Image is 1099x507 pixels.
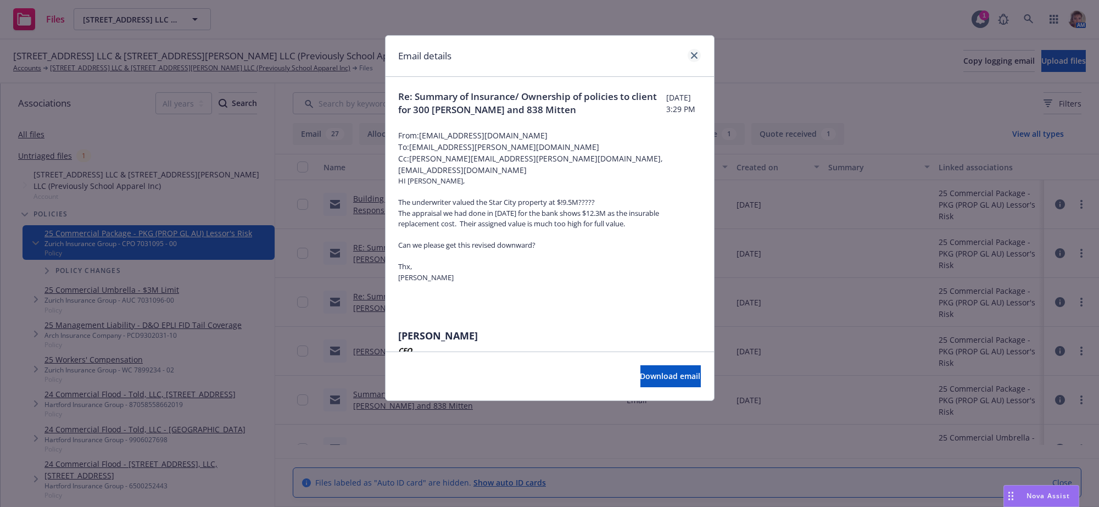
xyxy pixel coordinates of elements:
[399,176,701,187] div: HI [PERSON_NAME],
[399,130,701,141] span: From: [EMAIL_ADDRESS][DOMAIN_NAME]
[399,261,701,272] div: Thx,
[399,153,701,176] span: Cc: [PERSON_NAME][EMAIL_ADDRESS][PERSON_NAME][DOMAIN_NAME],[EMAIL_ADDRESS][DOMAIN_NAME]
[399,272,701,283] div: [PERSON_NAME]
[1027,491,1070,500] span: Nova Assist
[399,219,701,230] div: replacement cost. Their assigned value is much too high for full value.
[399,240,701,251] div: Can we please get this revised downward?
[1003,485,1079,507] button: Nova Assist
[1004,486,1018,506] div: Drag to move
[399,346,412,355] font: CFO
[640,371,701,381] span: Download email
[399,90,667,116] span: Re: Summary of Insurance/ Ownership of policies to client for 300 [PERSON_NAME] and 838 Mitten
[640,365,701,387] button: Download email
[399,197,701,208] div: The underwriter valued the Star City property at $!9.5M?????
[399,141,701,153] span: To: [EMAIL_ADDRESS][PERSON_NAME][DOMAIN_NAME]
[399,329,478,342] font: [PERSON_NAME]
[399,208,701,219] div: The appraisal we had done in [DATE] for the bank shows $12.3M as the insurable
[399,49,452,63] h1: Email details
[666,92,700,115] span: [DATE] 3:29 PM
[688,49,701,62] a: close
